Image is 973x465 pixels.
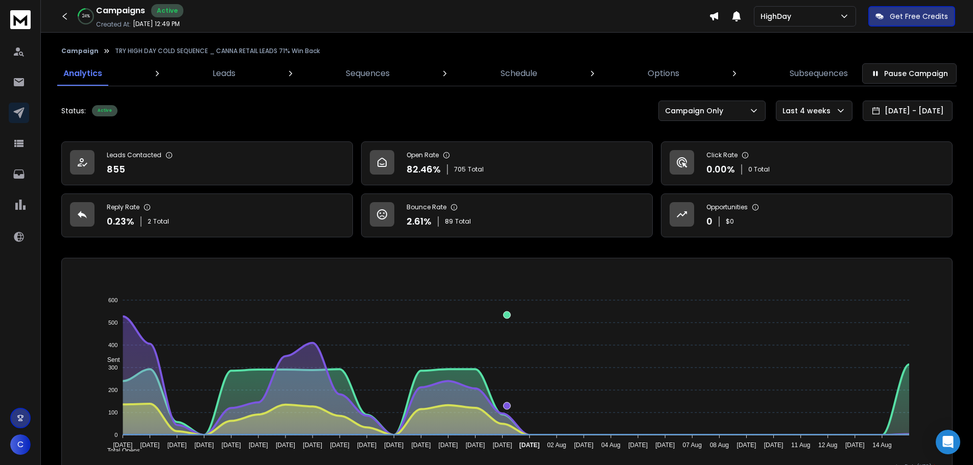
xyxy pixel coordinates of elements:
tspan: 100 [108,409,117,415]
tspan: [DATE] [493,442,512,449]
tspan: [DATE] [195,442,214,449]
p: Options [648,67,679,80]
tspan: [DATE] [140,442,160,449]
p: Opportunities [706,203,748,211]
p: TRY HIGH DAY COLD SEQUENCE _ CANNA RETAIL LEADS 71% Win Back [115,47,320,55]
tspan: 12 Aug [818,442,837,449]
tspan: [DATE] [466,442,485,449]
p: 855 [107,162,125,177]
p: 0 [706,214,713,229]
p: Sequences [346,67,390,80]
tspan: 500 [108,320,117,326]
tspan: 14 Aug [872,442,891,449]
button: Get Free Credits [868,6,955,27]
button: Pause Campaign [862,63,957,84]
button: C [10,434,31,455]
p: Leads [212,67,235,80]
p: Get Free Credits [890,11,948,21]
a: Schedule [494,61,543,86]
p: 24 % [82,13,90,19]
p: Leads Contacted [107,151,161,159]
tspan: [DATE] [222,442,241,449]
tspan: [DATE] [845,442,865,449]
tspan: [DATE] [357,442,376,449]
p: HighDay [761,11,795,21]
p: 2.61 % [407,214,432,229]
tspan: 200 [108,387,117,393]
p: 0.23 % [107,214,134,229]
tspan: [DATE] [519,442,540,449]
p: Open Rate [407,151,439,159]
span: 705 [454,165,466,174]
tspan: [DATE] [628,442,648,449]
p: Subsequences [790,67,848,80]
button: Campaign [61,47,99,55]
tspan: [DATE] [168,442,187,449]
p: 0 Total [748,165,770,174]
a: Leads Contacted855 [61,141,353,185]
tspan: 02 Aug [547,442,566,449]
a: Bounce Rate2.61%89Total [361,193,653,237]
tspan: 600 [108,297,117,303]
p: Schedule [501,67,537,80]
button: [DATE] - [DATE] [863,101,953,121]
tspan: 07 Aug [683,442,702,449]
a: Reply Rate0.23%2Total [61,193,353,237]
a: Sequences [340,61,396,86]
p: Last 4 weeks [782,106,835,116]
tspan: [DATE] [384,442,404,449]
img: logo [10,10,31,29]
p: $ 0 [726,217,734,226]
tspan: [DATE] [330,442,349,449]
a: Opportunities0$0 [661,193,953,237]
a: Subsequences [784,61,854,86]
h1: Campaigns [96,5,145,17]
div: Active [92,105,117,116]
span: 89 [445,217,453,226]
p: Campaign Only [665,106,727,116]
tspan: [DATE] [439,442,458,449]
tspan: [DATE] [655,442,675,449]
p: 0.00 % [706,162,735,177]
p: Reply Rate [107,203,139,211]
p: Analytics [63,67,102,80]
p: [DATE] 12:49 PM [133,20,180,28]
tspan: [DATE] [249,442,268,449]
span: Total [455,217,471,226]
div: Open Intercom Messenger [936,430,960,454]
tspan: 0 [114,432,117,438]
tspan: [DATE] [574,442,594,449]
tspan: [DATE] [411,442,431,449]
span: 2 [148,217,151,226]
a: Open Rate82.46%705Total [361,141,653,185]
a: Click Rate0.00%0 Total [661,141,953,185]
a: Leads [206,61,242,86]
span: Sent [100,356,120,363]
tspan: 04 Aug [601,442,620,449]
div: Active [151,4,183,17]
tspan: [DATE] [303,442,322,449]
tspan: [DATE] [113,442,132,449]
a: Analytics [57,61,108,86]
tspan: 08 Aug [710,442,729,449]
span: Total [468,165,484,174]
span: Total [153,217,169,226]
tspan: [DATE] [276,442,295,449]
span: Total Opens [100,447,140,454]
tspan: 400 [108,342,117,348]
tspan: 11 Aug [791,442,810,449]
p: Bounce Rate [407,203,446,211]
p: Status: [61,106,86,116]
tspan: [DATE] [737,442,756,449]
p: Click Rate [706,151,738,159]
a: Options [642,61,685,86]
tspan: 300 [108,364,117,371]
tspan: [DATE] [764,442,784,449]
p: 82.46 % [407,162,441,177]
p: Created At: [96,20,131,29]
